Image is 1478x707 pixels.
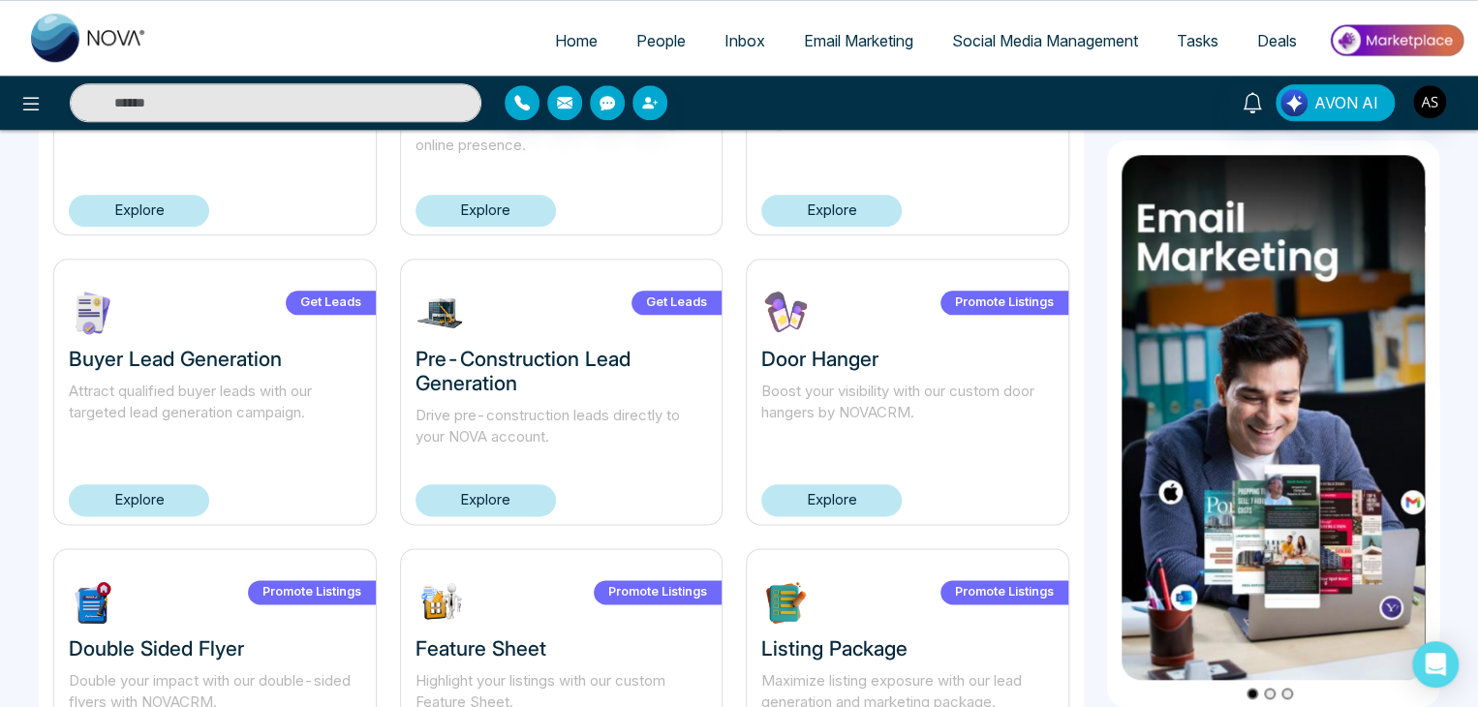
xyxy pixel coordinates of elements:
label: Promote Listings [940,291,1068,315]
button: AVON AI [1276,84,1395,121]
img: sYAVk1730743386.jpg [69,289,117,337]
p: Boost your visibility with our custom door hangers by NOVACRM. [761,381,1054,446]
p: Drive pre-construction leads directly to your NOVA account. [416,405,708,471]
label: Get Leads [286,291,376,315]
a: People [617,22,705,59]
img: D2hWS1730737368.jpg [416,578,464,627]
span: Home [555,31,598,50]
h3: Buyer Lead Generation [69,347,361,371]
label: Promote Listings [248,580,376,604]
a: Explore [69,195,209,227]
img: Lead Flow [1280,89,1308,116]
button: Go to slide 3 [1281,688,1293,699]
img: Market-place.gif [1326,18,1466,62]
span: Inbox [724,31,765,50]
h3: Double Sided Flyer [69,636,361,661]
img: Nova CRM Logo [31,14,147,62]
a: Tasks [1157,22,1238,59]
a: Explore [761,195,902,227]
a: Explore [416,484,556,516]
img: Vlcuf1730739043.jpg [761,289,810,337]
a: Explore [761,484,902,516]
span: Email Marketing [804,31,913,50]
h3: Pre-Construction Lead Generation [416,347,708,395]
div: Open Intercom Messenger [1412,641,1459,688]
label: Promote Listings [594,580,722,604]
img: User Avatar [1413,85,1446,118]
img: item1.png [1122,155,1425,680]
a: Email Marketing [785,22,933,59]
a: Explore [69,484,209,516]
h3: Listing Package [761,636,1054,661]
h3: Door Hanger [761,347,1054,371]
span: People [636,31,686,50]
label: Promote Listings [940,580,1068,604]
a: Home [536,22,617,59]
button: Go to slide 2 [1264,688,1276,699]
button: Go to slide 1 [1247,688,1258,699]
img: ZHOM21730738815.jpg [69,578,117,627]
img: 2AeAQ1730737045.jpg [761,578,810,627]
span: Deals [1257,31,1297,50]
a: Explore [416,195,556,227]
span: AVON AI [1314,91,1378,114]
span: Tasks [1177,31,1218,50]
h3: Feature Sheet [416,636,708,661]
img: FsSfh1730742515.jpg [416,289,464,337]
label: Get Leads [631,291,722,315]
a: Deals [1238,22,1316,59]
a: Inbox [705,22,785,59]
span: Social Media Management [952,31,1138,50]
p: Attract qualified buyer leads with our targeted lead generation campaign. [69,381,361,446]
a: Social Media Management [933,22,1157,59]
